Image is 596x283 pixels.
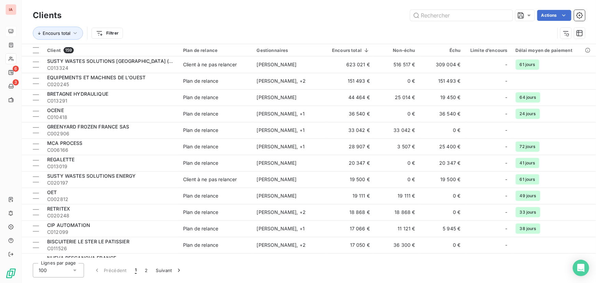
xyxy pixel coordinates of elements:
span: C013324 [47,65,175,71]
div: [PERSON_NAME] , + 1 [257,110,322,117]
td: 25 014 € [374,89,419,106]
span: - [505,160,508,166]
td: 20 347 € [419,155,465,171]
td: 25 400 € [419,138,465,155]
td: 20 347 € [326,155,374,171]
div: Échu [424,48,461,53]
div: Gestionnaires [257,48,322,53]
span: 61 jours [516,174,539,185]
span: NUEVA PESCANOVA FRANCE [47,255,116,261]
td: 36 300 € [374,237,419,253]
span: CIP AUTOMATION [47,222,90,228]
td: 17 050 € [326,237,374,253]
td: 623 021 € [326,56,374,73]
td: 11 121 € [374,220,419,237]
span: C013291 [47,97,175,104]
div: Plan de relance [183,48,249,53]
div: Plan de relance [183,225,218,232]
span: 100 [39,267,47,274]
td: 16 068 € [326,253,374,270]
span: 72 jours [516,141,540,152]
button: 1 [131,263,141,278]
span: Encours total [43,30,70,36]
button: Précédent [89,263,131,278]
td: 3 588 € [374,253,419,270]
td: 36 540 € [326,106,374,122]
div: Plan de relance [183,94,218,101]
span: C020197 [47,179,175,186]
div: IA [5,4,16,15]
span: - [505,127,508,134]
td: 0 € [374,106,419,122]
td: 309 004 € [419,56,465,73]
span: 1 [135,267,137,274]
span: REGALETTE [47,157,74,162]
td: 28 907 € [326,138,374,155]
td: 19 500 € [326,171,374,188]
span: - [505,209,508,216]
span: [PERSON_NAME] [257,193,297,199]
div: Client à ne pas relancer [183,176,237,183]
td: 0 € [419,122,465,138]
span: BISCUITERIE LE STER LE PATISSIER [47,239,129,244]
span: 64 jours [516,92,540,103]
td: 44 464 € [326,89,374,106]
div: [PERSON_NAME] , + 1 [257,225,322,232]
button: 2 [141,263,152,278]
div: [PERSON_NAME] , + 1 [257,127,322,134]
span: RETRITEX [47,206,70,212]
span: - [505,110,508,117]
div: Plan de relance [183,127,218,134]
span: SUSTY WASTES SOLUTIONS ENERGY [47,173,136,179]
td: 17 066 € [326,220,374,237]
td: 0 € [419,188,465,204]
span: [PERSON_NAME] [257,94,297,100]
span: SUSTY WASTES SOLUTIONS [GEOGRAPHIC_DATA] (SWS FRANCE) [47,58,203,64]
span: [PERSON_NAME] [257,62,297,67]
span: - [505,225,508,232]
div: Plan de relance [183,242,218,248]
span: [PERSON_NAME] [257,160,297,166]
span: - [505,61,508,68]
span: C002906 [47,130,175,137]
div: Open Intercom Messenger [573,260,589,276]
div: Plan de relance [183,160,218,166]
td: 18 868 € [326,204,374,220]
td: 5 945 € [419,220,465,237]
td: 0 € [419,204,465,220]
span: C013019 [47,163,175,170]
h3: Clients [33,9,61,22]
span: 6 [13,66,19,72]
div: Non-échu [378,48,415,53]
span: 49 jours [516,191,540,201]
span: OET [47,189,57,195]
div: [PERSON_NAME] , + 2 [257,242,322,248]
td: 19 450 € [419,89,465,106]
div: Plan de relance [183,110,218,117]
span: C020245 [47,81,175,88]
td: 151 493 € [326,73,374,89]
div: [PERSON_NAME] , + 1 [257,143,322,150]
button: Actions [537,10,571,21]
span: - [505,78,508,84]
span: 41 jours [516,158,539,168]
div: Limite d’encours [469,48,508,53]
button: Filtrer [92,28,123,39]
div: Délai moyen de paiement [516,48,592,53]
span: Client [47,48,61,53]
span: - [505,242,508,248]
div: Plan de relance [183,209,218,216]
div: Encours total [330,48,370,53]
span: C011526 [47,245,175,252]
span: 61 jours [516,59,539,70]
td: 0 € [374,73,419,89]
td: 19 500 € [419,171,465,188]
td: 0 € [374,171,419,188]
img: Logo LeanPay [5,268,16,279]
div: Plan de relance [183,143,218,150]
td: 18 868 € [374,204,419,220]
div: [PERSON_NAME] , + 2 [257,78,322,84]
td: 19 111 € [326,188,374,204]
span: - [505,176,508,183]
span: - [505,192,508,199]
